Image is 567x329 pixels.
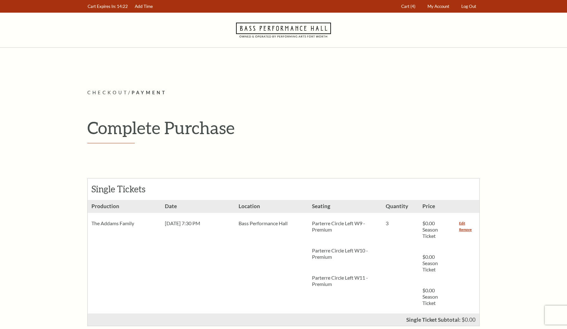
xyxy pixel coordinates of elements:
[462,316,476,323] span: $0.00
[422,220,438,239] span: $0.00 Season Ticket
[425,0,452,13] a: My Account
[132,90,167,95] span: Payment
[91,184,164,195] h2: Single Tickets
[406,317,461,322] p: Single Ticket Subtotal:
[422,254,438,272] span: $0.00 Season Ticket
[419,200,455,213] h3: Price
[117,4,128,9] span: 14:22
[386,220,415,227] p: 3
[235,200,308,213] h3: Location
[308,200,382,213] h3: Seating
[459,227,472,233] a: Remove this from your cart
[132,0,156,13] a: Add Time
[312,220,378,233] p: Parterre Circle Left W9 - Premium
[401,4,409,9] span: Cart
[87,89,480,97] p: /
[382,200,419,213] h3: Quantity
[161,213,234,234] div: [DATE] 7:30 PM
[88,200,161,213] h3: Production
[312,275,378,287] p: Parterre Circle Left W11 - Premium
[88,213,161,234] div: The Addams Family
[459,220,465,227] a: Change the seat for this ticket
[458,0,479,13] a: Log Out
[88,4,116,9] span: Cart Expires In:
[87,90,128,95] span: Checkout
[427,4,449,9] span: My Account
[312,247,378,260] p: Parterre Circle Left W10 - Premium
[422,287,438,306] span: $0.00 Season Ticket
[398,0,419,13] a: Cart (4)
[161,200,234,213] h3: Date
[239,220,288,226] span: Bass Performance Hall
[410,4,415,9] span: (4)
[87,117,480,138] h1: Complete Purchase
